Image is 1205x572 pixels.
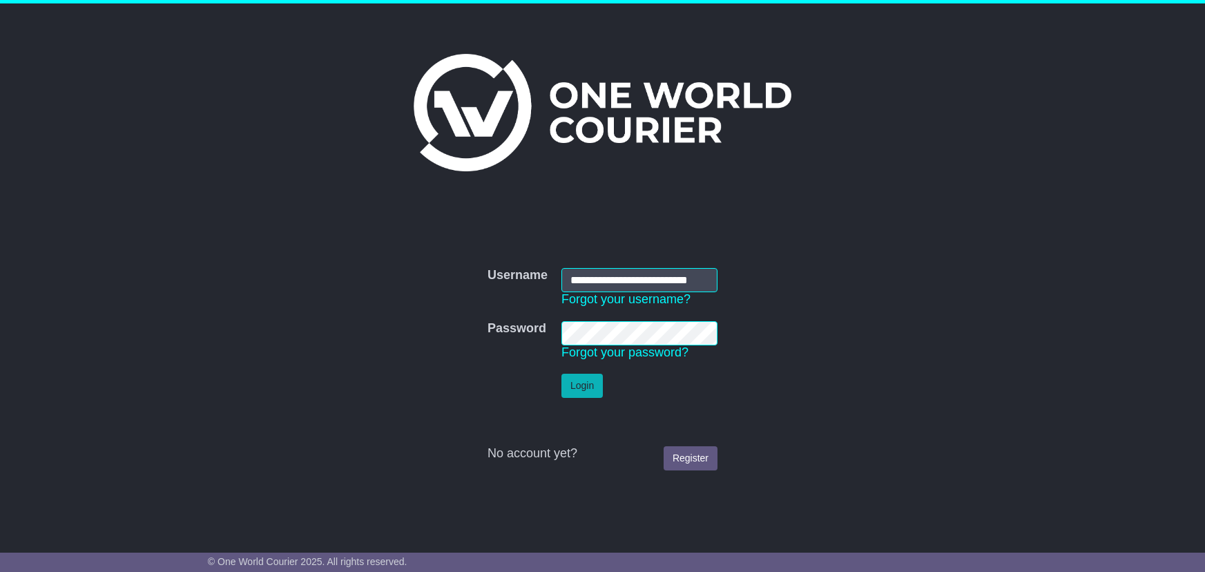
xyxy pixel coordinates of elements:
[664,446,717,470] a: Register
[561,374,603,398] button: Login
[414,54,791,171] img: One World
[488,446,717,461] div: No account yet?
[488,268,548,283] label: Username
[208,556,407,567] span: © One World Courier 2025. All rights reserved.
[561,345,688,359] a: Forgot your password?
[488,321,546,336] label: Password
[561,292,691,306] a: Forgot your username?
